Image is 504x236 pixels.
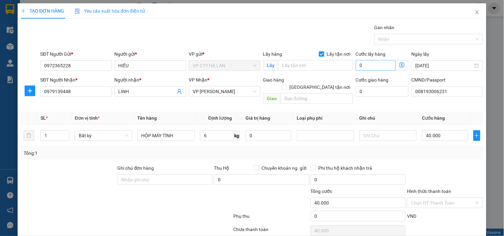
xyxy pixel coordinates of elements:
[407,213,416,219] span: VND
[246,130,291,141] input: 0
[41,115,46,121] span: SL
[115,50,186,58] div: Người gửi
[115,76,186,84] div: Người nhận
[25,86,35,96] button: plus
[193,61,256,71] span: VP CTY HÀ LAN
[246,115,270,121] span: Giá trị hàng
[263,93,281,104] span: Giao
[474,133,480,138] span: plus
[24,130,34,141] button: delete
[311,189,333,194] span: Tổng cước
[40,76,112,84] div: SĐT Người Nhận
[24,149,195,157] div: Tổng: 1
[21,8,64,14] span: TẠO ĐƠN HÀNG
[75,8,145,14] span: Yêu cầu xuất hóa đơn điện tử
[356,86,409,97] input: Cước giao hàng
[263,60,278,71] span: Lấy
[474,10,480,15] span: close
[287,84,353,91] span: [GEOGRAPHIC_DATA] tận nơi
[138,130,195,141] input: VD: Bàn, Ghế
[374,25,395,30] label: Gán nhãn
[407,189,451,194] label: Hình thức thanh toán
[356,51,386,57] label: Cước lấy hàng
[118,174,213,185] input: Ghi chú đơn hàng
[359,130,417,141] input: Ghi Chú
[399,62,405,68] span: dollar-circle
[422,115,445,121] span: Cước hàng
[468,3,486,22] button: Close
[356,60,396,71] input: Cước lấy hàng
[234,130,240,141] span: kg
[259,164,309,172] span: Chuyển khoản ng. gửi
[193,87,256,96] span: VP Nguyễn Trãi
[281,93,353,104] input: Dọc đường
[189,77,207,83] span: VP Nhận
[263,77,284,83] span: Giao hàng
[75,115,100,121] span: Đơn vị tính
[411,51,429,57] label: Ngày lấy
[278,60,353,71] input: Lấy tận nơi
[411,76,483,84] div: CMND/Passport
[208,115,232,121] span: Định lượng
[324,50,353,58] span: Lấy tận nơi
[473,130,480,141] button: plus
[118,165,154,171] label: Ghi chú đơn hàng
[25,88,35,93] span: plus
[21,9,26,13] span: plus
[356,77,389,83] label: Cước giao hàng
[138,115,157,121] span: Tên hàng
[8,45,97,56] b: GỬI : VP CTY HÀ LAN
[316,164,375,172] span: Phí thu hộ khách nhận trả
[8,8,58,41] img: logo.jpg
[415,62,473,69] input: Ngày lấy
[79,131,128,141] span: Bất kỳ
[177,89,182,94] span: user-add
[357,112,420,125] th: Ghi chú
[263,51,282,57] span: Lấy hàng
[214,165,229,171] span: Thu Hộ
[62,16,278,25] li: 271 - [PERSON_NAME] - [GEOGRAPHIC_DATA] - [GEOGRAPHIC_DATA]
[233,212,310,224] div: Phụ thu
[294,112,357,125] th: Loại phụ phí
[189,50,260,58] div: VP gửi
[75,9,80,14] img: icon
[40,50,112,58] div: SĐT Người Gửi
